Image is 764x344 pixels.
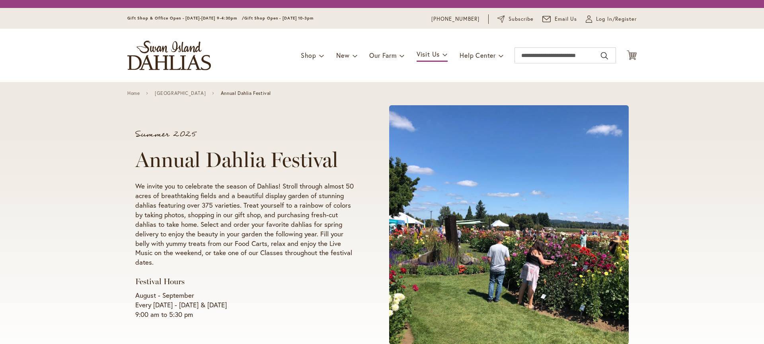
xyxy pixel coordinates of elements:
[135,130,359,138] p: Summer 2025
[497,15,534,23] a: Subscribe
[135,181,359,267] p: We invite you to celebrate the season of Dahlias! Stroll through almost 50 acres of breathtaking ...
[336,51,349,59] span: New
[135,277,359,287] h3: Festival Hours
[596,15,637,23] span: Log In/Register
[127,16,244,21] span: Gift Shop & Office Open - [DATE]-[DATE] 9-4:30pm /
[127,41,211,70] a: store logo
[417,50,440,58] span: Visit Us
[155,90,206,96] a: [GEOGRAPHIC_DATA]
[509,15,534,23] span: Subscribe
[135,148,359,172] h1: Annual Dahlia Festival
[542,15,577,23] a: Email Us
[601,49,608,62] button: Search
[221,90,271,96] span: Annual Dahlia Festival
[369,51,396,59] span: Our Farm
[301,51,316,59] span: Shop
[135,291,359,319] p: August - September Every [DATE] - [DATE] & [DATE] 9:00 am to 5:30 pm
[586,15,637,23] a: Log In/Register
[460,51,496,59] span: Help Center
[244,16,314,21] span: Gift Shop Open - [DATE] 10-3pm
[127,90,140,96] a: Home
[431,15,479,23] a: [PHONE_NUMBER]
[555,15,577,23] span: Email Us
